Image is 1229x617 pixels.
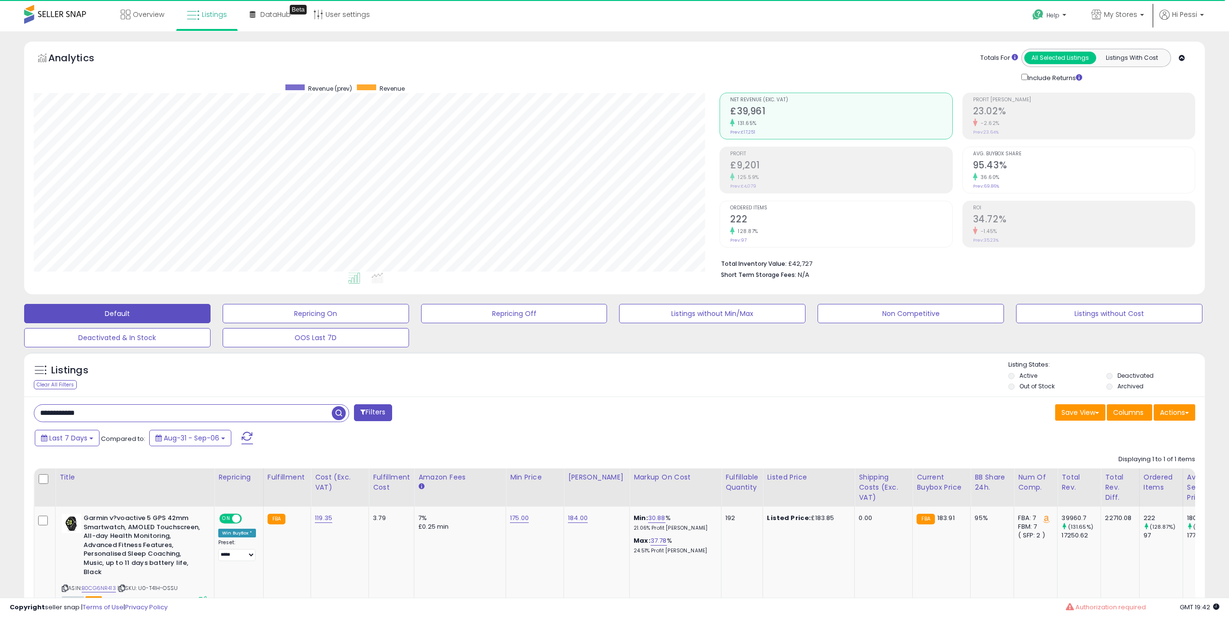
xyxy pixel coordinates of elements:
span: Hi Pessi [1172,10,1197,19]
small: (1.21%) [1193,523,1211,531]
button: Actions [1154,404,1195,421]
button: Deactivated & In Stock [24,328,211,347]
div: £183.85 [767,514,847,522]
a: Hi Pessi [1159,10,1204,31]
button: Non Competitive [818,304,1004,323]
b: Garmin v?voactive 5 GPS 42mm Smartwatch, AMOLED Touchscreen, All-day Health Monitoring, Advanced ... [84,514,201,579]
div: BB Share 24h. [975,472,1010,493]
h2: £39,961 [730,106,952,119]
button: Listings without Min/Max [619,304,805,323]
div: Avg Selling Price [1187,472,1222,503]
button: Repricing Off [421,304,607,323]
a: 175.00 [510,513,529,523]
small: 36.60% [977,174,1000,181]
span: 183.91 [937,513,955,522]
span: Profit [730,151,952,157]
span: Columns [1113,408,1144,417]
th: The percentage added to the cost of goods (COGS) that forms the calculator for Min & Max prices. [630,468,721,507]
a: 37.78 [650,536,667,546]
span: N/A [798,270,809,279]
a: Terms of Use [83,603,124,612]
a: Help [1025,1,1076,31]
p: 21.06% Profit [PERSON_NAME] [634,525,714,532]
h2: 34.72% [973,214,1195,227]
a: 30.88 [648,513,665,523]
div: Fulfillment [268,472,307,482]
p: 24.51% Profit [PERSON_NAME] [634,548,714,554]
span: 2025-09-14 19:42 GMT [1180,603,1219,612]
div: 17250.62 [1061,531,1101,540]
span: Compared to: [101,434,145,443]
strong: Copyright [10,603,45,612]
div: % [634,536,714,554]
img: 41eAm6BFPnL._SL40_.jpg [62,514,81,533]
h5: Analytics [48,51,113,67]
div: Include Returns [1014,72,1094,83]
div: FBM: 7 [1018,522,1050,531]
small: 128.87% [735,228,758,235]
span: Ordered Items [730,206,952,211]
div: 95% [975,514,1006,522]
small: Amazon Fees. [418,482,424,491]
span: Help [1046,11,1059,19]
div: Total Rev. Diff. [1105,472,1135,503]
button: Filters [354,404,392,421]
label: Active [1019,371,1037,380]
span: Profit [PERSON_NAME] [973,97,1195,103]
div: 192 [725,514,755,522]
i: Get Help [1032,9,1044,21]
small: -2.62% [977,120,1000,127]
span: Authorization required [1075,603,1146,612]
h2: 23.02% [973,106,1195,119]
small: (131.65%) [1068,523,1093,531]
span: DataHub [260,10,291,19]
span: Last 7 Days [49,433,87,443]
h2: 95.43% [973,160,1195,173]
button: All Selected Listings [1024,52,1096,64]
div: £0.25 min [418,522,498,531]
span: FBA [85,596,102,604]
div: [PERSON_NAME] [568,472,625,482]
div: Markup on Cost [634,472,717,482]
small: Prev: 35.23% [973,237,999,243]
div: Fulfillable Quantity [725,472,759,493]
span: ON [220,515,232,523]
div: 177.84 [1187,531,1226,540]
button: Columns [1107,404,1152,421]
small: FBA [917,514,934,524]
small: Prev: £17,251 [730,129,755,135]
small: FBA [268,514,285,524]
div: Displaying 1 to 1 of 1 items [1118,455,1195,464]
p: Listing States: [1008,360,1205,370]
span: Avg. Buybox Share [973,151,1195,157]
small: Prev: 97 [730,237,747,243]
div: Win BuyBox * [218,529,256,537]
div: Title [59,472,210,482]
small: 131.65% [735,120,757,127]
button: Listings With Cost [1096,52,1168,64]
span: Net Revenue (Exc. VAT) [730,97,952,103]
span: All listings currently available for purchase on Amazon [62,596,84,604]
div: Min Price [510,472,560,482]
span: | SKU: U0-T41H-OSSU [117,584,178,592]
div: 7% [418,514,498,522]
div: Current Buybox Price [917,472,966,493]
h5: Listings [51,364,88,377]
button: Default [24,304,211,323]
small: Prev: 69.86% [973,183,999,189]
label: Out of Stock [1019,382,1055,390]
small: Prev: £4,079 [730,183,756,189]
button: Repricing On [223,304,409,323]
div: Ordered Items [1144,472,1179,493]
a: Privacy Policy [125,603,168,612]
div: Repricing [218,472,259,482]
div: Total Rev. [1061,472,1097,493]
h2: £9,201 [730,160,952,173]
div: Listed Price [767,472,850,482]
label: Archived [1117,382,1144,390]
div: seller snap | | [10,603,168,612]
div: ( SFP: 2 ) [1018,531,1050,540]
button: Save View [1055,404,1105,421]
small: (128.87%) [1150,523,1175,531]
small: -1.45% [977,228,997,235]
